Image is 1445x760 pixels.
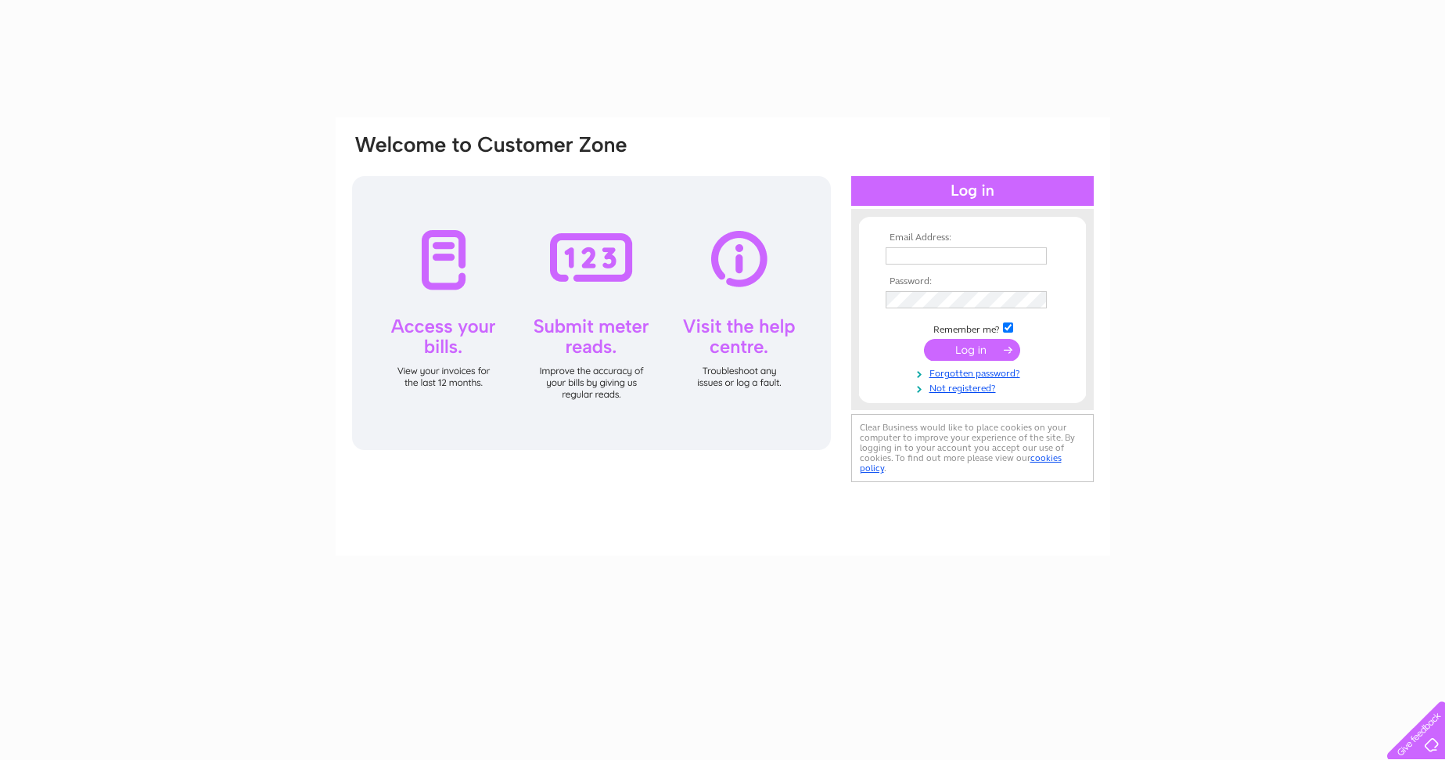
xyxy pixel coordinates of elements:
th: Password: [882,276,1063,287]
div: Clear Business would like to place cookies on your computer to improve your experience of the sit... [851,414,1094,482]
th: Email Address: [882,232,1063,243]
a: Not registered? [886,380,1063,394]
input: Submit [924,339,1020,361]
td: Remember me? [882,320,1063,336]
a: cookies policy [860,452,1062,474]
a: Forgotten password? [886,365,1063,380]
